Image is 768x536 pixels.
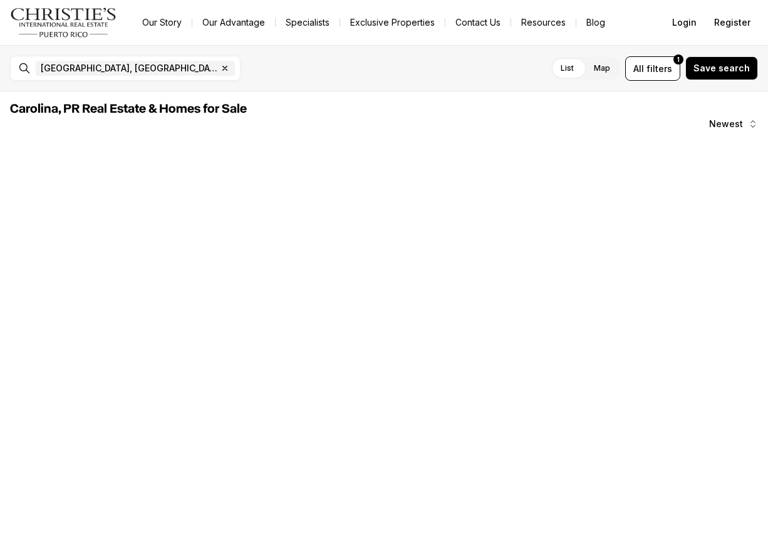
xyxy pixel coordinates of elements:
[584,57,620,80] label: Map
[445,14,511,31] button: Contact Us
[10,103,247,115] span: Carolina, PR Real Estate & Homes for Sale
[665,10,704,35] button: Login
[132,14,192,31] a: Our Story
[714,18,750,28] span: Register
[646,62,672,75] span: filters
[551,57,584,80] label: List
[340,14,445,31] a: Exclusive Properties
[10,8,117,38] img: logo
[625,56,680,81] button: Allfilters1
[276,14,340,31] a: Specialists
[41,63,217,73] span: [GEOGRAPHIC_DATA], [GEOGRAPHIC_DATA], [GEOGRAPHIC_DATA]
[693,63,750,73] span: Save search
[576,14,615,31] a: Blog
[672,18,697,28] span: Login
[633,62,644,75] span: All
[677,54,680,64] span: 1
[511,14,576,31] a: Resources
[707,10,758,35] button: Register
[685,56,758,80] button: Save search
[192,14,275,31] a: Our Advantage
[702,111,765,137] button: Newest
[709,119,743,129] span: Newest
